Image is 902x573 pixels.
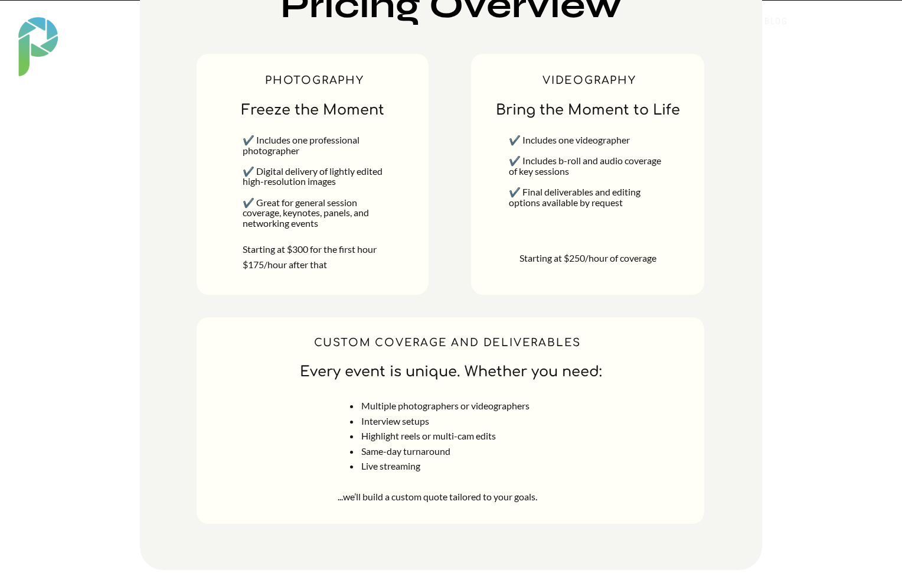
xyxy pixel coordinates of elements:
p: Photography [264,71,365,84]
span: ✔️ Final deliverables and editing options available by request [509,186,640,208]
span: ✔️ Digital delivery of lightly edited high-resolution images [243,165,383,187]
p: Custom Coverage and Deliverables [264,333,631,347]
span: ✔️ Great for general session coverage, keynotes, panels, and networking events [243,197,369,229]
p: Starting at $250/hour of coverage [518,250,658,266]
a: BLOG [762,16,791,27]
p: Bring the Moment to Life [478,102,698,126]
li: Multiple photographers or videographers [360,398,565,414]
span: ...we’ll build a custom quote tailored to your goals. [338,491,537,502]
p: videography [541,71,638,84]
span: Interview setups [361,415,429,427]
span: ✔️ Includes b-roll and audio coverage of key sessions [509,155,661,177]
span: Same-day turnaround [361,445,450,457]
span: ✔️ Includes one videographer [509,134,630,145]
p: Starting at $300 for the first hour $175/hour after that [243,242,388,275]
span: ✔️ Includes one professional photographer [243,134,360,156]
p: Freeze the Moment [201,102,425,122]
p: Every event is unique. Whether you need: [289,364,613,384]
span: Highlight reels or multi-cam edits [361,430,496,441]
span: Live streaming [361,460,420,471]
